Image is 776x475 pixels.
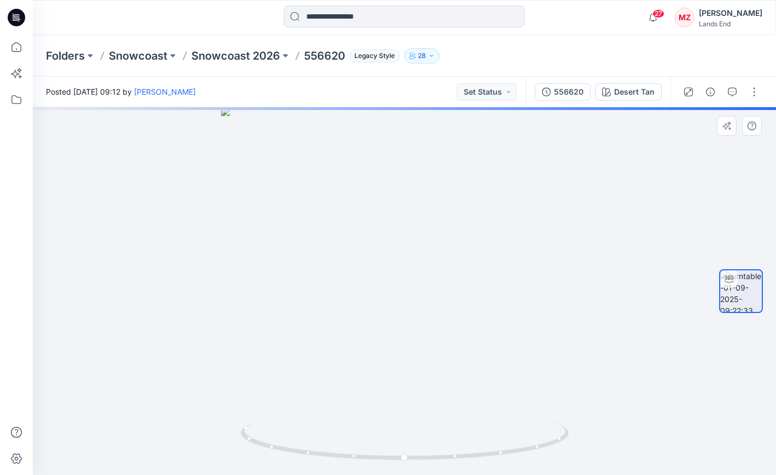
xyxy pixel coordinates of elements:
img: turntable-01-09-2025-09:22:33 [720,270,762,312]
button: Legacy Style [345,48,400,63]
button: 556620 [535,83,591,101]
div: [PERSON_NAME] [699,7,762,20]
a: Snowcoast [109,48,167,63]
button: Details [702,83,719,101]
button: Desert Tan [595,83,662,101]
a: [PERSON_NAME] [134,87,196,96]
p: 556620 [304,48,345,63]
span: Posted [DATE] 09:12 by [46,86,196,97]
span: 27 [652,9,664,18]
div: 556620 [554,86,584,98]
button: 28 [404,48,440,63]
div: Lands End [699,20,762,28]
p: 28 [418,50,426,62]
a: Folders [46,48,85,63]
div: Desert Tan [614,86,655,98]
a: Snowcoast 2026 [191,48,280,63]
div: MZ [675,8,695,27]
span: Legacy Style [349,49,400,62]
